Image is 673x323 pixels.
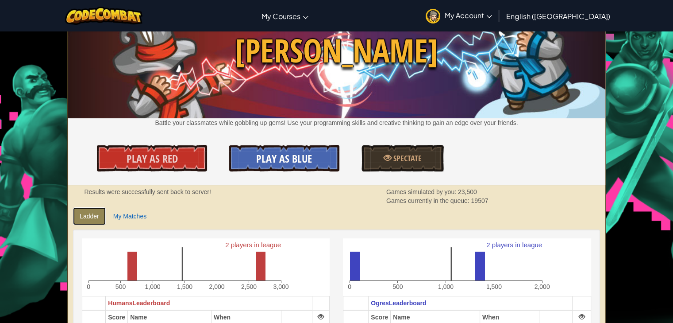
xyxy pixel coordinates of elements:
[115,283,126,290] text: 500
[386,197,471,204] span: Games currently in the queue:
[73,207,106,225] a: Ladder
[68,118,605,127] p: Battle your classmates while gobbling up gems! Use your programming skills and creative thinking ...
[458,188,477,195] span: 23,500
[348,283,352,290] text: 0
[487,241,542,249] text: 2 players in league
[361,145,444,171] a: Spectate
[535,283,550,290] text: 2,000
[84,188,211,195] strong: Results were successfully sent back to server!
[471,197,488,204] span: 19507
[421,2,496,30] a: My Account
[392,153,422,164] span: Spectate
[241,283,257,290] text: 2,500
[68,28,605,74] span: [PERSON_NAME]
[177,283,192,290] text: 1,500
[145,283,161,290] text: 1,000
[127,152,178,166] span: Play As Red
[393,283,404,290] text: 500
[65,7,142,25] img: CodeCombat logo
[486,283,502,290] text: 1,500
[506,12,610,21] span: English ([GEOGRAPHIC_DATA])
[389,300,427,307] span: Leaderboard
[256,152,312,166] span: Play As Blue
[371,300,388,307] span: Ogres
[502,4,615,28] a: English ([GEOGRAPHIC_DATA])
[132,300,170,307] span: Leaderboard
[386,188,458,195] span: Games simulated by you:
[257,4,313,28] a: My Courses
[445,11,492,20] span: My Account
[108,300,132,307] span: Humans
[87,283,90,290] text: 0
[273,283,289,290] text: 3,000
[225,241,281,249] text: 2 players in league
[209,283,225,290] text: 2,000
[107,207,153,225] a: My Matches
[262,12,300,21] span: My Courses
[426,9,440,23] img: avatar
[438,283,454,290] text: 1,000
